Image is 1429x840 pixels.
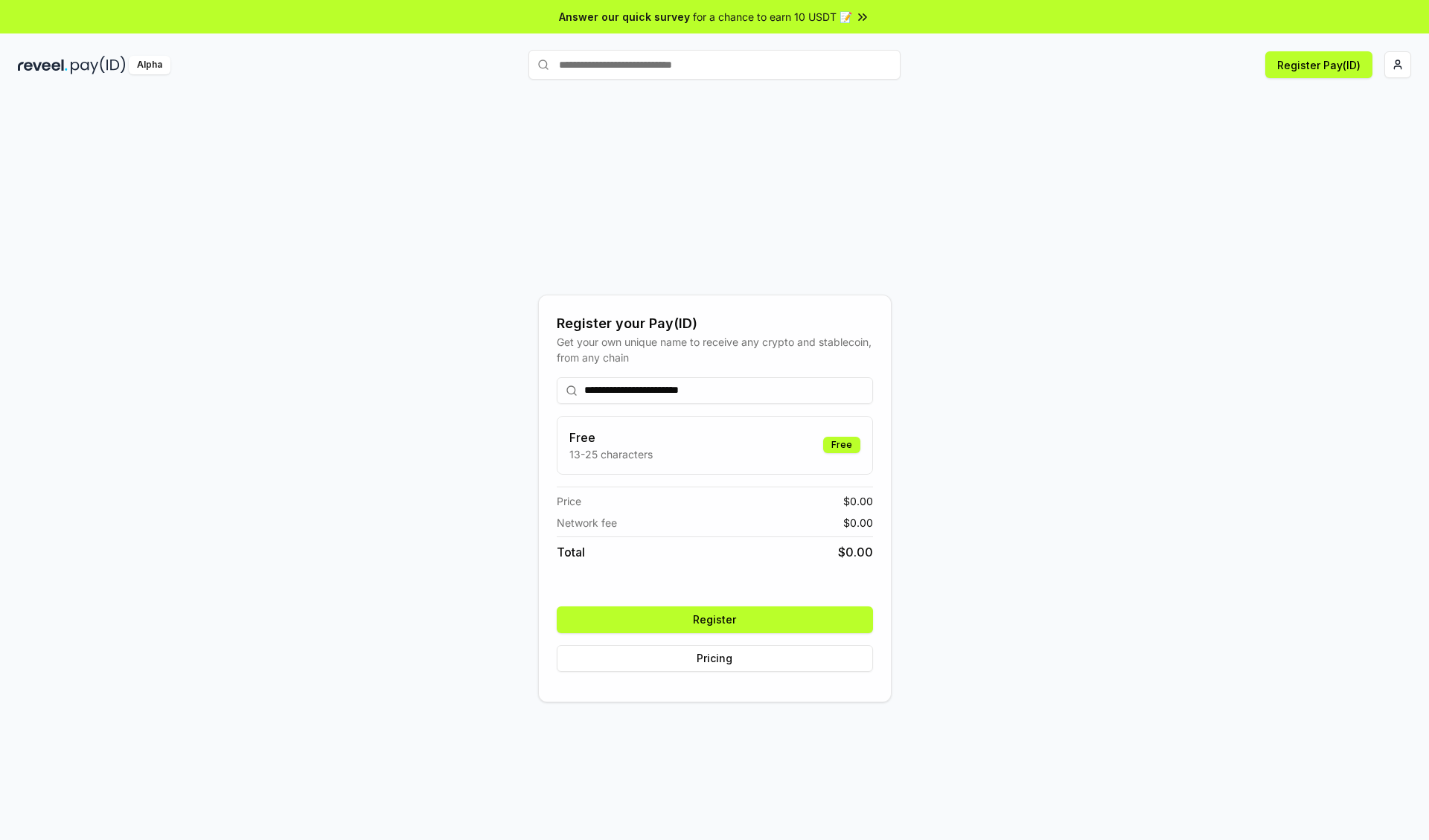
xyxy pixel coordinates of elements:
[18,56,68,74] img: reveel_dark
[557,493,581,509] span: Price
[557,515,617,530] span: Network fee
[557,606,873,633] button: Register
[838,543,873,561] span: $ 0.00
[129,56,170,74] div: Alpha
[843,493,873,509] span: $ 0.00
[823,437,860,453] div: Free
[1265,51,1372,78] button: Register Pay(ID)
[569,429,653,446] h3: Free
[569,446,653,462] p: 13-25 characters
[557,313,873,334] div: Register your Pay(ID)
[71,56,126,74] img: pay_id
[843,515,873,530] span: $ 0.00
[557,543,585,561] span: Total
[559,9,690,25] span: Answer our quick survey
[557,334,873,365] div: Get your own unique name to receive any crypto and stablecoin, from any chain
[557,645,873,672] button: Pricing
[693,9,852,25] span: for a chance to earn 10 USDT 📝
